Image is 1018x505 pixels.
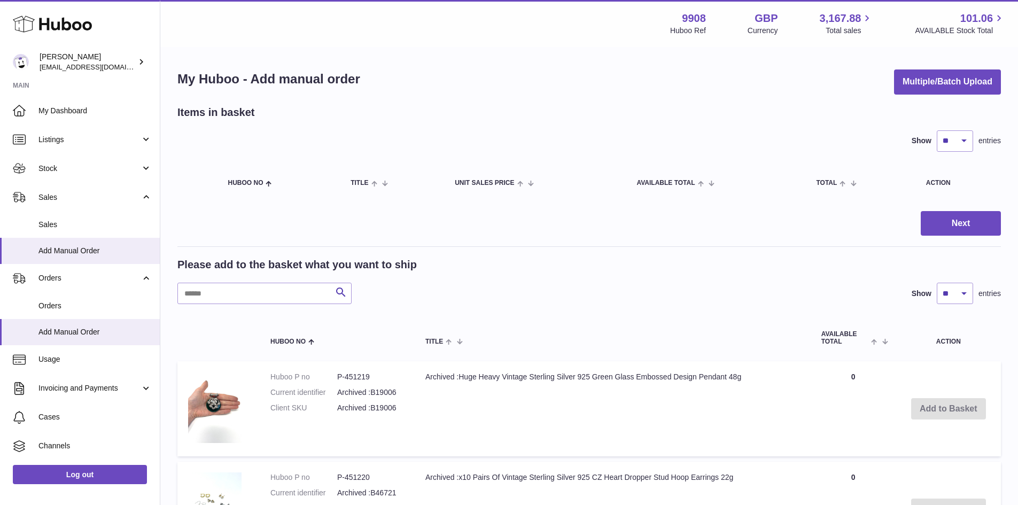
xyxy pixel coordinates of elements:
span: 3,167.88 [820,11,861,26]
div: Huboo Ref [670,26,706,36]
span: Sales [38,220,152,230]
button: Next [921,211,1001,236]
h2: Please add to the basket what you want to ship [177,258,417,272]
span: Usage [38,354,152,364]
strong: GBP [755,11,778,26]
dt: Current identifier [270,488,337,498]
div: Currency [748,26,778,36]
dt: Huboo P no [270,472,337,483]
dd: Archived :B19006 [337,403,404,413]
span: entries [978,136,1001,146]
span: 101.06 [960,11,993,26]
label: Show [912,136,931,146]
dt: Current identifier [270,387,337,398]
span: Invoicing and Payments [38,383,141,393]
span: Listings [38,135,141,145]
button: Multiple/Batch Upload [894,69,1001,95]
th: Action [896,320,1001,355]
span: Total [816,180,837,187]
span: Sales [38,192,141,203]
a: 101.06 AVAILABLE Stock Total [915,11,1005,36]
span: Huboo no [270,338,306,345]
span: Unit Sales Price [455,180,514,187]
span: Orders [38,273,141,283]
span: Title [351,180,368,187]
a: 3,167.88 Total sales [820,11,874,36]
dt: Client SKU [270,403,337,413]
span: AVAILABLE Stock Total [915,26,1005,36]
dt: Huboo P no [270,372,337,382]
span: Cases [38,412,152,422]
span: Add Manual Order [38,246,152,256]
span: Stock [38,164,141,174]
dd: Archived :B46721 [337,488,404,498]
dd: P-451220 [337,472,404,483]
span: My Dashboard [38,106,152,116]
span: Add Manual Order [38,327,152,337]
img: Archived :Huge Heavy Vintage Sterling Silver 925 Green Glass Embossed Design Pendant 48g [188,372,242,443]
span: Total sales [826,26,873,36]
label: Show [912,289,931,299]
div: Action [926,180,990,187]
span: [EMAIL_ADDRESS][DOMAIN_NAME] [40,63,157,71]
span: Channels [38,441,152,451]
span: Huboo no [228,180,263,187]
td: 0 [811,361,896,456]
h1: My Huboo - Add manual order [177,71,360,88]
span: AVAILABLE Total [636,180,695,187]
h2: Items in basket [177,105,255,120]
div: [PERSON_NAME] [40,52,136,72]
span: Title [425,338,443,345]
dd: Archived :B19006 [337,387,404,398]
img: tbcollectables@hotmail.co.uk [13,54,29,70]
dd: P-451219 [337,372,404,382]
span: entries [978,289,1001,299]
strong: 9908 [682,11,706,26]
span: AVAILABLE Total [821,331,869,345]
a: Log out [13,465,147,484]
span: Orders [38,301,152,311]
td: Archived :Huge Heavy Vintage Sterling Silver 925 Green Glass Embossed Design Pendant 48g [415,361,811,456]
